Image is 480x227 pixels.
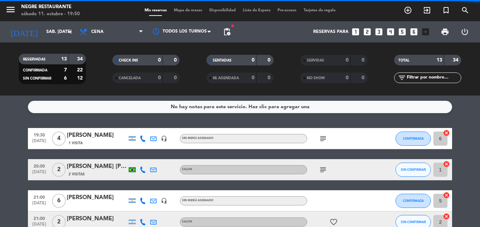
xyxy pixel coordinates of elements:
i: looks_5 [398,27,407,36]
strong: 13 [437,58,442,63]
span: Reservas para [313,29,349,34]
strong: 0 [158,75,161,80]
span: CONFIRMADA [403,136,424,140]
span: 2 [52,163,66,177]
strong: 22 [77,68,84,72]
div: No hay notas para este servicio. Haz clic para agregar una [171,103,310,111]
strong: 0 [252,58,254,63]
button: CONFIRMADA [396,194,431,208]
strong: 0 [174,58,178,63]
strong: 0 [346,75,349,80]
strong: 0 [362,58,366,63]
i: looks_6 [409,27,418,36]
span: Sin menú asignado [182,137,213,140]
span: CHECK INS [119,59,138,62]
span: SENTADAS [213,59,232,62]
span: Disponibilidad [206,8,239,12]
span: 2 Visitas [69,171,85,177]
div: Negre Restaurante [21,4,80,11]
div: [PERSON_NAME] [PERSON_NAME] [67,162,127,171]
span: [DATE] [30,170,48,178]
i: turned_in_not [442,6,450,14]
strong: 34 [453,58,460,63]
i: cancel [443,213,450,220]
i: add_circle_outline [404,6,412,14]
div: LOG OUT [455,21,475,42]
span: RESERVADAS [23,58,46,61]
span: Tarjetas de regalo [300,8,339,12]
strong: 0 [362,75,366,80]
div: [PERSON_NAME] [67,131,127,140]
span: CANCELADA [119,76,141,80]
span: Sin menú asignado [182,199,213,202]
span: 21:00 [30,214,48,222]
i: favorite_border [329,218,338,226]
i: headset_mic [161,135,167,142]
span: 1 Visita [69,140,83,146]
button: SIN CONFIRMAR [396,163,431,177]
span: TOTAL [398,59,409,62]
strong: 34 [77,57,84,62]
strong: 0 [346,58,349,63]
span: RE AGENDADA [213,76,239,80]
div: sábado 11. octubre - 19:50 [21,11,80,18]
span: fiber_manual_record [230,24,235,28]
strong: 13 [61,57,67,62]
i: cancel [443,192,450,199]
span: [DATE] [30,139,48,147]
span: SIN CONFIRMAR [401,168,426,171]
span: print [441,28,449,36]
span: Pre-acceso [274,8,300,12]
span: SALON [182,168,192,171]
i: filter_list [398,74,406,82]
i: add_box [421,27,430,36]
input: Filtrar por nombre... [406,74,461,82]
span: NO SHOW [307,76,325,80]
i: [DATE] [5,24,43,40]
i: exit_to_app [423,6,431,14]
i: subject [319,134,327,143]
strong: 0 [268,58,272,63]
i: subject [319,165,327,174]
i: search [461,6,469,14]
span: 20:00 [30,162,48,170]
span: 21:00 [30,193,48,201]
strong: 12 [77,76,84,81]
span: Mis reservas [141,8,170,12]
span: 4 [52,132,66,146]
strong: 0 [174,75,178,80]
i: looks_two [363,27,372,36]
strong: 0 [252,75,254,80]
i: looks_one [351,27,360,36]
span: Mapa de mesas [170,8,206,12]
button: menu [5,4,16,17]
span: Cena [91,29,104,34]
i: looks_3 [374,27,384,36]
span: SERVIDAS [307,59,324,62]
i: menu [5,4,16,15]
span: Lista de Espera [239,8,274,12]
span: CONFIRMADA [23,69,47,72]
strong: 7 [64,68,67,72]
div: [PERSON_NAME] [67,214,127,223]
i: power_settings_new [461,28,469,36]
span: 19:30 [30,130,48,139]
i: arrow_drop_down [66,28,74,36]
i: headset_mic [161,198,167,204]
span: SIN CONFIRMAR [23,77,51,80]
span: SIN CONFIRMAR [401,220,426,224]
div: [PERSON_NAME] [67,193,127,202]
i: cancel [443,161,450,168]
span: SALON [182,220,192,223]
span: pending_actions [223,28,231,36]
i: cancel [443,129,450,136]
i: looks_4 [386,27,395,36]
span: CONFIRMADA [403,199,424,203]
strong: 0 [268,75,272,80]
span: 6 [52,194,66,208]
button: CONFIRMADA [396,132,431,146]
span: [DATE] [30,201,48,209]
strong: 0 [158,58,161,63]
strong: 6 [64,76,67,81]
